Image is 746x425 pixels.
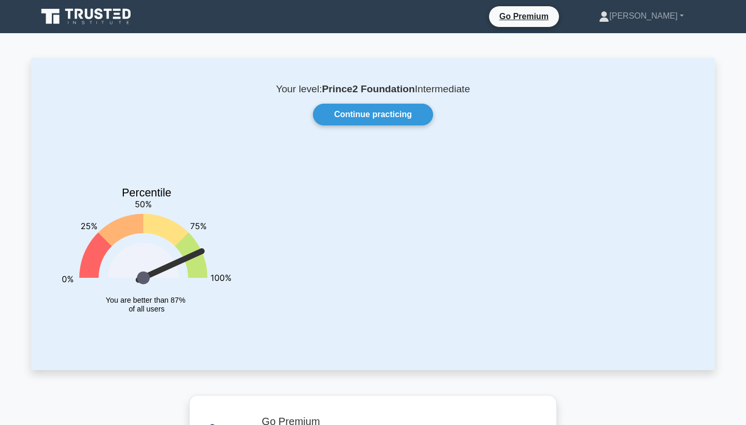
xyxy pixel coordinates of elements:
a: Go Premium [493,10,555,23]
tspan: of all users [128,305,164,314]
text: Percentile [122,187,171,199]
tspan: You are better than 87% [106,296,185,304]
b: Prince2 Foundation [322,83,415,94]
a: [PERSON_NAME] [574,6,709,26]
a: Continue practicing [313,104,433,125]
p: Your level: Intermediate [56,83,690,95]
